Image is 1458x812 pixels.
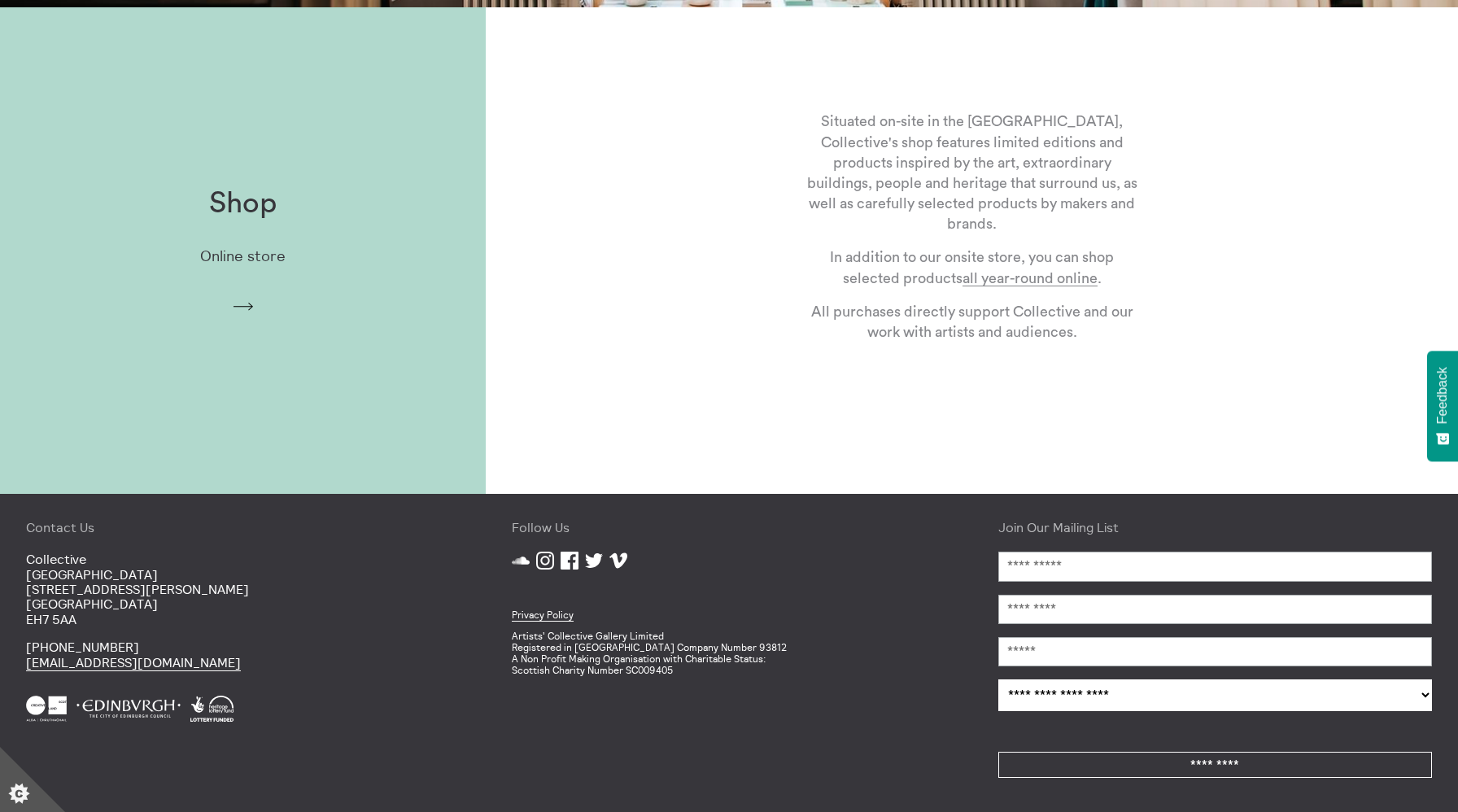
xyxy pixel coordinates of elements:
[805,111,1140,234] p: Situated on-site in the [GEOGRAPHIC_DATA], Collective's shop features limited editions and produc...
[26,520,460,535] h4: Contact Us
[512,631,945,675] p: Artists' Collective Gallery Limited Registered in [GEOGRAPHIC_DATA] Company Number 93812 A Non Pr...
[805,247,1140,288] p: In addition to our onsite store, you can shop selected products .
[998,520,1432,535] h4: Join Our Mailing List
[26,552,460,626] p: Collective [GEOGRAPHIC_DATA] [STREET_ADDRESS][PERSON_NAME] [GEOGRAPHIC_DATA] EH7 5AA
[26,696,67,722] img: Creative Scotland
[805,302,1140,343] p: All purchases directly support Collective and our work with artists and audiences.
[200,248,286,265] p: Online store
[26,640,460,670] p: [PHONE_NUMBER]
[26,654,241,671] a: [EMAIL_ADDRESS][DOMAIN_NAME]
[190,696,234,722] img: Heritage Lottery Fund
[963,271,1098,286] a: all year-round online
[512,609,574,622] a: Privacy Policy
[1427,351,1458,461] button: Feedback - Show survey
[209,187,277,220] h1: Shop
[76,696,181,722] img: City Of Edinburgh Council White
[512,520,945,535] h4: Follow Us
[1435,367,1450,424] span: Feedback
